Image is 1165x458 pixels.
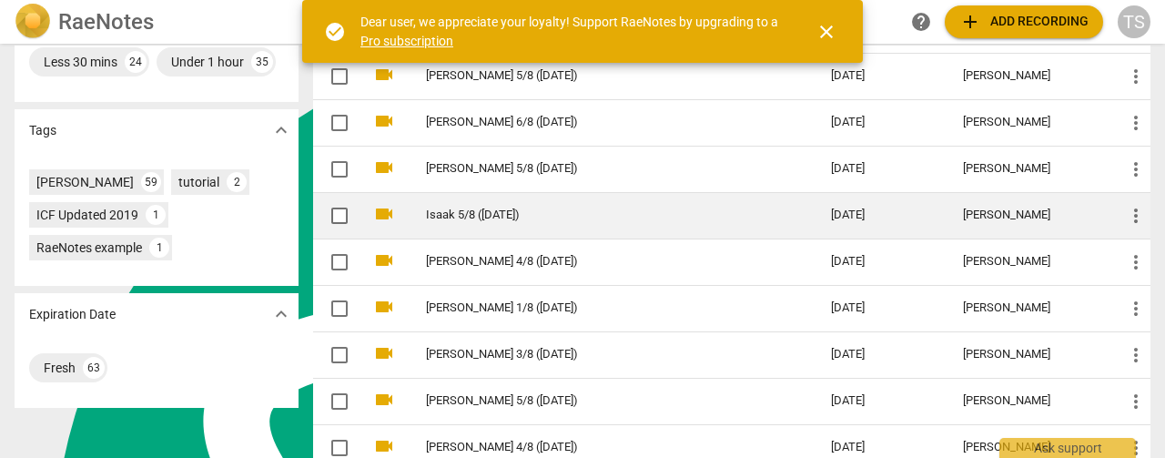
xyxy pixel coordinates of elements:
span: expand_more [270,119,292,141]
td: [DATE] [816,53,948,99]
span: videocam [373,157,395,178]
span: more_vert [1125,251,1147,273]
div: [PERSON_NAME] [36,173,134,191]
button: Close [805,10,848,54]
div: [PERSON_NAME] [963,394,1096,408]
button: TS [1118,5,1150,38]
div: [PERSON_NAME] [963,348,1096,361]
div: Under 1 hour [171,53,244,71]
div: [PERSON_NAME] [963,69,1096,83]
a: [PERSON_NAME] 4/8 ([DATE]) [426,255,765,269]
span: more_vert [1125,205,1147,227]
span: more_vert [1125,158,1147,180]
a: [PERSON_NAME] 3/8 ([DATE]) [426,348,765,361]
span: more_vert [1125,66,1147,87]
a: [PERSON_NAME] 5/8 ([DATE]) [426,69,765,83]
div: [PERSON_NAME] [963,301,1096,315]
a: [PERSON_NAME] 1/8 ([DATE]) [426,301,765,315]
img: Logo [15,4,51,40]
a: [PERSON_NAME] 4/8 ([DATE]) [426,441,765,454]
p: Expiration Date [29,305,116,324]
span: videocam [373,342,395,364]
div: [PERSON_NAME] [963,162,1096,176]
span: expand_more [270,303,292,325]
td: [DATE] [816,146,948,192]
div: ICF Updated 2019 [36,206,138,224]
button: Upload [945,5,1103,38]
td: [DATE] [816,285,948,331]
div: Ask support [999,438,1136,458]
div: 63 [83,357,105,379]
span: close [815,21,837,43]
div: RaeNotes example [36,239,142,257]
div: [PERSON_NAME] [963,209,1096,222]
div: 1 [146,205,166,225]
span: videocam [373,249,395,271]
span: check_circle [324,21,346,43]
a: [PERSON_NAME] 6/8 ([DATE]) [426,116,765,129]
td: [DATE] [816,192,948,239]
div: 35 [251,51,273,73]
a: Isaak 5/8 ([DATE]) [426,209,765,222]
div: [PERSON_NAME] [963,255,1096,269]
td: [DATE] [816,378,948,424]
div: 24 [125,51,147,73]
div: 2 [227,172,247,192]
a: [PERSON_NAME] 5/8 ([DATE]) [426,162,765,176]
span: videocam [373,389,395,411]
a: Help [905,5,937,38]
span: more_vert [1125,391,1147,412]
span: more_vert [1125,344,1147,366]
h2: RaeNotes [58,9,154,35]
span: videocam [373,64,395,86]
span: add [959,11,981,33]
div: 59 [141,172,161,192]
td: [DATE] [816,331,948,378]
a: Pro subscription [360,34,453,48]
span: videocam [373,435,395,457]
div: Dear user, we appreciate your loyalty! Support RaeNotes by upgrading to a [360,13,783,50]
span: more_vert [1125,112,1147,134]
span: help [910,11,932,33]
div: [PERSON_NAME] [963,116,1096,129]
a: LogoRaeNotes [15,4,295,40]
td: [DATE] [816,99,948,146]
td: [DATE] [816,239,948,285]
a: [PERSON_NAME] 5/8 ([DATE]) [426,394,765,408]
span: videocam [373,110,395,132]
span: videocam [373,203,395,225]
span: videocam [373,296,395,318]
div: tutorial [178,173,219,191]
p: Tags [29,121,56,140]
button: Show more [268,300,295,328]
div: [PERSON_NAME] [963,441,1096,454]
button: Show more [268,117,295,144]
div: Less 30 mins [44,53,117,71]
div: 1 [149,238,169,258]
span: more_vert [1125,298,1147,320]
span: Add recording [959,11,1089,33]
div: Fresh [44,359,76,377]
